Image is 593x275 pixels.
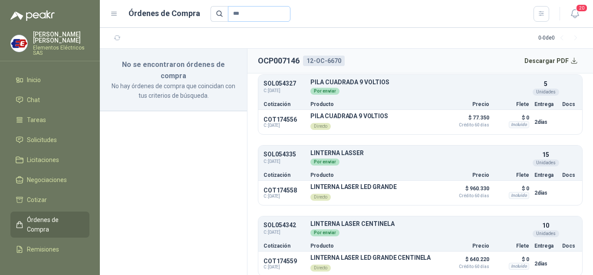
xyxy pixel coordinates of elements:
[446,265,489,269] span: Crédito 60 días
[310,183,397,190] p: LINTERNA LASER LED GRANDE
[27,175,67,185] span: Negociaciones
[446,243,489,248] p: Precio
[10,132,89,148] a: Solicitudes
[303,56,345,66] div: 12-OC-6670
[310,254,431,261] p: LINTERNA LASER LED GRANDE CENTINELA
[33,45,89,56] p: Elementos Eléctricos SAS
[10,152,89,168] a: Licitaciones
[534,172,557,178] p: Entrega
[264,123,305,128] span: C: [DATE]
[27,75,41,85] span: Inicio
[509,192,529,199] div: Incluido
[446,113,489,127] p: $ 77.350
[110,59,237,81] h3: No se encontraron órdenes de compra
[534,102,557,107] p: Entrega
[509,263,529,270] div: Incluido
[446,183,489,198] p: $ 960.330
[576,4,588,12] span: 20
[264,194,305,199] span: C: [DATE]
[509,121,529,128] div: Incluido
[10,172,89,188] a: Negociaciones
[264,172,305,178] p: Cotización
[534,188,557,198] p: 2 días
[494,254,529,265] p: $ 0
[494,113,529,123] p: $ 0
[567,6,583,22] button: 20
[128,7,200,20] h1: Órdenes de Compra
[110,81,237,100] p: No hay órdenes de compra que coincidan con tus criterios de búsqueda.
[310,123,331,130] div: Directo
[446,172,489,178] p: Precio
[310,113,388,119] p: PILA CUADRADA 9 VOLTIOS
[264,102,305,107] p: Cotización
[10,72,89,88] a: Inicio
[264,87,305,94] span: C: [DATE]
[264,80,305,87] p: SOL054327
[310,79,529,86] p: PILA CUADRADA 9 VOLTIOS
[264,265,305,270] span: C: [DATE]
[542,221,549,230] p: 10
[27,135,57,145] span: Solicitudes
[11,35,27,52] img: Company Logo
[27,155,59,165] span: Licitaciones
[562,172,577,178] p: Docs
[10,212,89,238] a: Órdenes de Compra
[310,265,331,272] div: Directo
[264,229,305,236] span: C: [DATE]
[264,258,305,265] p: COT174559
[264,158,305,165] span: C: [DATE]
[310,229,339,236] div: Por enviar
[520,52,583,70] button: Descargar PDF
[533,159,559,166] div: Unidades
[264,151,305,158] p: SOL054335
[562,243,577,248] p: Docs
[446,123,489,127] span: Crédito 60 días
[446,102,489,107] p: Precio
[494,102,529,107] p: Flete
[533,230,559,237] div: Unidades
[446,194,489,198] span: Crédito 60 días
[310,159,339,166] div: Por enviar
[544,79,547,89] p: 5
[534,117,557,127] p: 2 días
[264,222,305,229] p: SOL054342
[534,243,557,248] p: Entrega
[10,92,89,108] a: Chat
[264,116,305,123] p: COT174556
[264,243,305,248] p: Cotización
[310,172,441,178] p: Producto
[494,243,529,248] p: Flete
[542,150,549,159] p: 15
[27,195,47,205] span: Cotizar
[310,102,441,107] p: Producto
[10,112,89,128] a: Tareas
[10,10,55,21] img: Logo peakr
[310,221,529,227] p: LINTERNA LASER CENTINELA
[27,95,40,105] span: Chat
[310,194,331,201] div: Directo
[10,241,89,258] a: Remisiones
[494,183,529,194] p: $ 0
[10,192,89,208] a: Cotizar
[310,243,441,248] p: Producto
[534,258,557,269] p: 2 días
[27,215,81,234] span: Órdenes de Compra
[494,172,529,178] p: Flete
[538,31,583,45] div: 0 - 0 de 0
[310,88,339,95] div: Por enviar
[33,31,89,43] p: [PERSON_NAME] [PERSON_NAME]
[27,245,59,254] span: Remisiones
[533,89,559,96] div: Unidades
[258,55,300,67] h2: OCP007146
[446,254,489,269] p: $ 640.220
[27,115,46,125] span: Tareas
[310,150,529,156] p: LINTERNA LASSER
[264,187,305,194] p: COT174558
[562,102,577,107] p: Docs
